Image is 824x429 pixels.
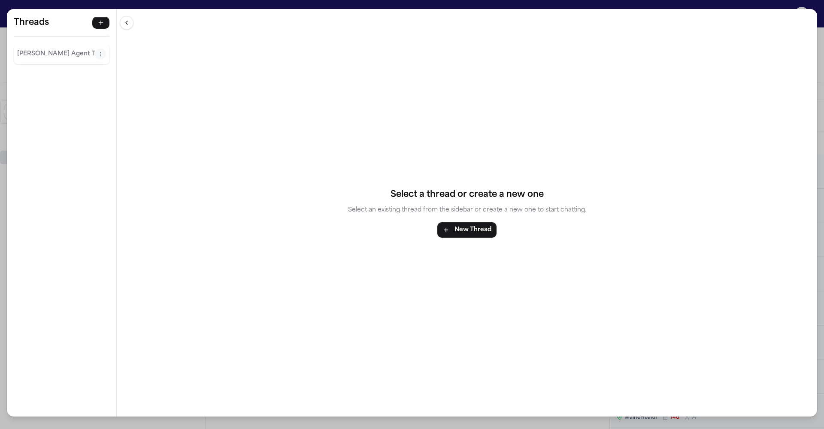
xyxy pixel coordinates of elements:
[437,222,497,238] button: New Thread
[348,205,586,215] p: Select an existing thread from the sidebar or create a new one to start chatting.
[17,49,95,59] p: [PERSON_NAME] Agent Thread
[95,48,106,60] button: Thread actions
[14,16,49,30] h5: Threads
[348,188,586,202] h4: Select a thread or create a new one
[17,47,95,61] button: Select thread: Finch Agent Thread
